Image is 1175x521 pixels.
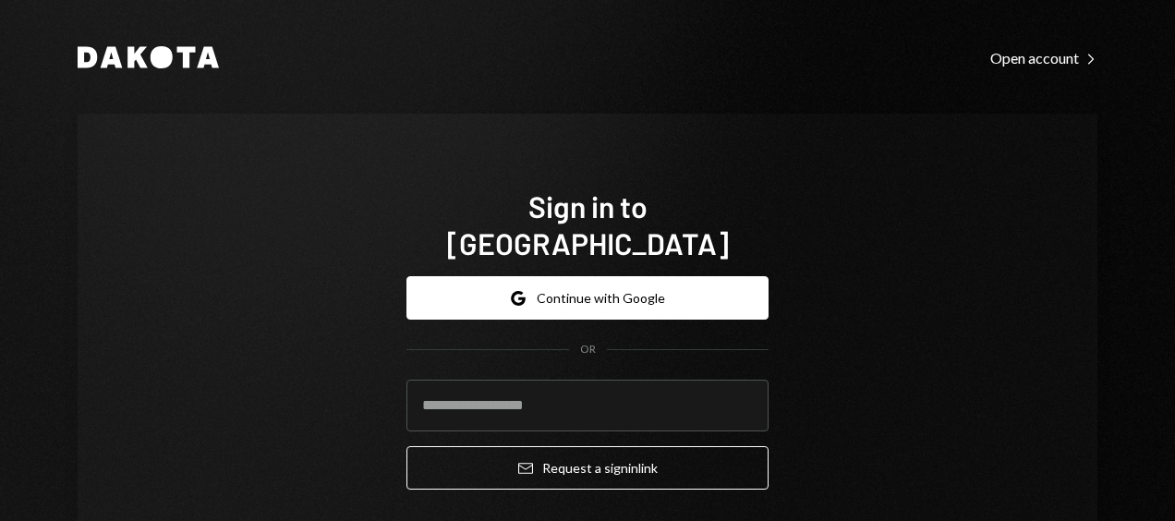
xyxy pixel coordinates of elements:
[990,49,1097,67] div: Open account
[406,276,769,320] button: Continue with Google
[990,47,1097,67] a: Open account
[580,342,596,357] div: OR
[406,188,769,261] h1: Sign in to [GEOGRAPHIC_DATA]
[406,446,769,490] button: Request a signinlink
